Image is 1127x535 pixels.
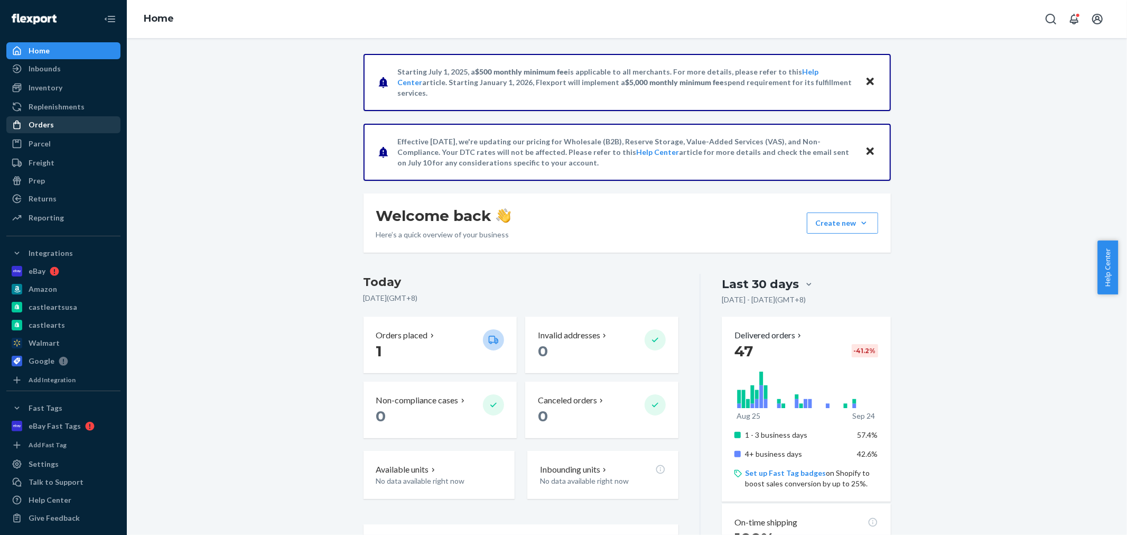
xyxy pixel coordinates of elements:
button: Canceled orders 0 [525,382,678,438]
a: castlearts [6,317,120,334]
div: Inbounds [29,63,61,74]
a: Help Center [6,492,120,509]
div: Home [29,45,50,56]
div: Give Feedback [29,513,80,523]
p: Starting July 1, 2025, a is applicable to all merchants. For more details, please refer to this a... [398,67,855,98]
div: Add Integration [29,375,76,384]
button: Help Center [1097,241,1118,294]
a: Google [6,353,120,370]
p: on Shopify to boost sales conversion by up to 25%. [745,468,878,489]
button: Create new [807,213,878,234]
p: On-time shipping [734,516,797,529]
div: eBay Fast Tags [29,421,81,431]
p: [DATE] - [DATE] ( GMT+8 ) [722,294,806,305]
h1: Welcome back [376,206,511,225]
div: Walmart [29,338,60,348]
div: Replenishments [29,102,85,112]
button: Delivered orders [734,329,804,342]
p: Aug 25 [737,411,760,421]
button: Inbounding unitsNo data available right now [527,451,678,499]
div: Integrations [29,248,73,259]
div: Settings [29,459,59,469]
div: Help Center [29,495,71,505]
a: Amazon [6,281,120,298]
a: Inbounds [6,60,120,77]
span: 0 [376,407,386,425]
a: Add Integration [6,374,120,386]
div: -41.2 % [852,344,878,357]
a: Freight [6,154,120,171]
div: Amazon [29,284,57,294]
p: Orders placed [376,329,428,342]
a: Prep [6,172,120,189]
a: Home [144,13,174,24]
button: Close Navigation [99,8,120,30]
a: Inventory [6,79,120,96]
button: Close [863,75,877,90]
p: Invalid addresses [538,329,600,342]
p: Available units [376,464,429,476]
button: Open account menu [1087,8,1108,30]
img: Flexport logo [12,14,57,24]
p: [DATE] ( GMT+8 ) [364,293,679,303]
div: Returns [29,193,57,204]
a: Orders [6,116,120,133]
button: Orders placed 1 [364,317,517,373]
div: Inventory [29,82,62,93]
a: Parcel [6,135,120,152]
a: Help Center [637,147,679,156]
button: Give Feedback [6,510,120,527]
a: Talk to Support [6,474,120,491]
div: castlearts [29,320,65,330]
button: Available unitsNo data available right now [364,451,515,499]
div: castleartsusa [29,302,77,312]
button: Invalid addresses 0 [525,317,678,373]
div: Prep [29,176,45,186]
p: No data available right now [376,476,502,486]
button: Open notifications [1064,8,1085,30]
p: Inbounding units [540,464,600,476]
p: Canceled orders [538,394,597,407]
p: 4+ business days [745,449,849,459]
button: Close [863,144,877,160]
div: Freight [29,158,54,168]
p: Non-compliance cases [376,394,459,407]
span: $5,000 monthly minimum fee [626,78,724,87]
button: Integrations [6,245,120,262]
a: Add Fast Tag [6,439,120,451]
p: 1 - 3 business days [745,430,849,440]
p: No data available right now [540,476,666,486]
div: Talk to Support [29,477,83,487]
span: 0 [538,407,548,425]
div: Parcel [29,139,51,149]
button: Non-compliance cases 0 [364,382,517,438]
p: Effective [DATE], we're updating our pricing for Wholesale (B2B), Reserve Storage, Value-Added Se... [398,136,855,168]
a: castleartsusa [6,299,120,316]
h3: Today [364,274,679,291]
a: Returns [6,190,120,207]
div: Reporting [29,213,64,223]
span: $500 monthly minimum fee [476,67,569,76]
button: Open Search Box [1040,8,1061,30]
div: Last 30 days [722,276,799,292]
a: Set up Fast Tag badges [745,468,826,477]
span: 0 [538,342,548,360]
p: Here’s a quick overview of your business [376,229,511,240]
a: Home [6,42,120,59]
span: 57.4% [858,430,878,439]
img: hand-wave emoji [496,208,511,223]
a: Reporting [6,209,120,226]
span: 1 [376,342,383,360]
div: Orders [29,119,54,130]
a: Walmart [6,335,120,352]
ol: breadcrumbs [135,4,182,34]
div: Add Fast Tag [29,440,67,449]
div: Fast Tags [29,403,62,413]
a: Settings [6,456,120,473]
span: 42.6% [858,449,878,458]
p: Sep 24 [852,411,875,421]
div: eBay [29,266,45,276]
div: Google [29,356,54,366]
